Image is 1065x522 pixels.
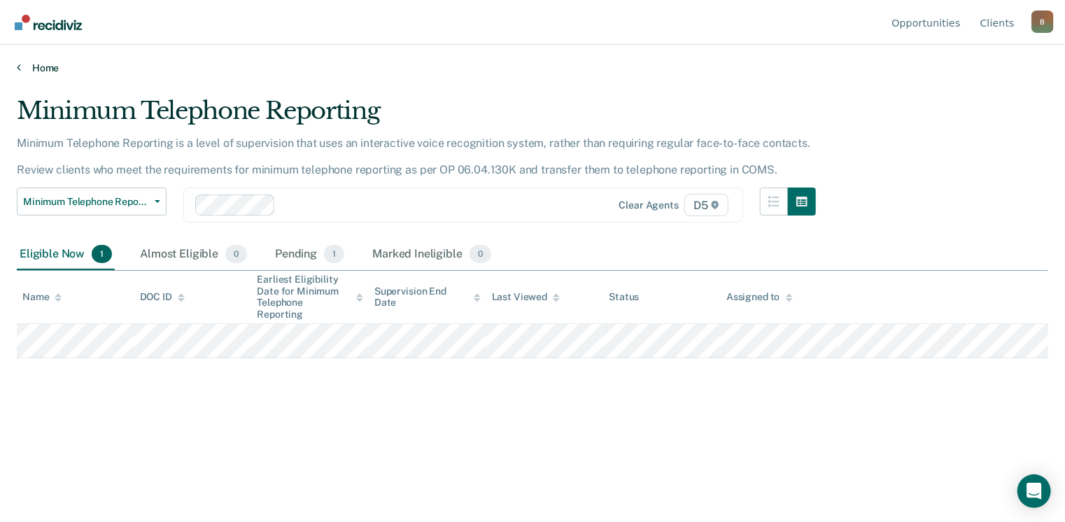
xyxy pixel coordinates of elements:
[726,291,792,303] div: Assigned to
[1031,10,1054,33] div: B
[15,15,82,30] img: Recidiviz
[1031,10,1054,33] button: Profile dropdown button
[374,285,481,309] div: Supervision End Date
[619,199,679,211] div: Clear agents
[609,291,639,303] div: Status
[17,97,816,136] div: Minimum Telephone Reporting
[684,194,728,216] span: D5
[225,245,247,263] span: 0
[23,196,149,208] span: Minimum Telephone Reporting
[140,291,185,303] div: DOC ID
[470,245,491,263] span: 0
[17,62,1048,74] a: Home
[92,245,112,263] span: 1
[17,188,167,216] button: Minimum Telephone Reporting
[137,239,250,270] div: Almost Eligible0
[22,291,62,303] div: Name
[272,239,347,270] div: Pending1
[369,239,494,270] div: Marked Ineligible0
[324,245,344,263] span: 1
[257,274,363,320] div: Earliest Eligibility Date for Minimum Telephone Reporting
[17,239,115,270] div: Eligible Now1
[17,136,810,176] p: Minimum Telephone Reporting is a level of supervision that uses an interactive voice recognition ...
[492,291,560,303] div: Last Viewed
[1017,474,1051,508] div: Open Intercom Messenger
